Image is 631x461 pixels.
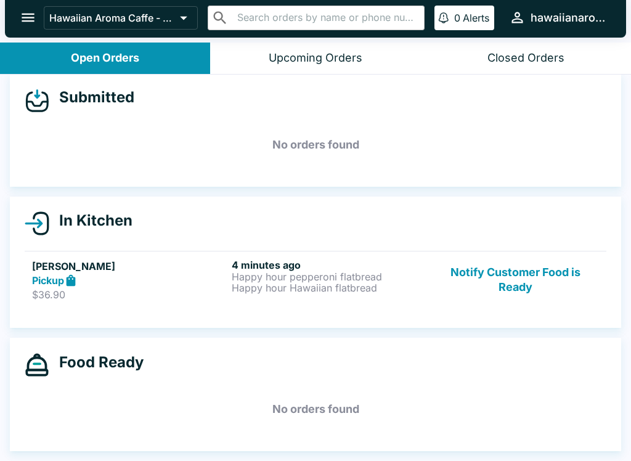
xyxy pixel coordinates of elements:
h6: 4 minutes ago [232,259,426,271]
h4: Submitted [49,88,134,107]
p: Hawaiian Aroma Caffe - Waikiki Beachcomber [49,12,175,24]
h5: No orders found [25,387,606,431]
button: Hawaiian Aroma Caffe - Waikiki Beachcomber [44,6,198,30]
a: [PERSON_NAME]Pickup$36.904 minutes agoHappy hour pepperoni flatbreadHappy hour Hawaiian flatbread... [25,251,606,309]
p: Alerts [463,12,489,24]
div: Open Orders [71,51,139,65]
p: Happy hour Hawaiian flatbread [232,282,426,293]
div: Upcoming Orders [269,51,362,65]
button: open drawer [12,2,44,33]
h5: No orders found [25,123,606,167]
input: Search orders by name or phone number [234,9,419,27]
strong: Pickup [32,274,64,287]
h5: [PERSON_NAME] [32,259,227,274]
button: Notify Customer Food is Ready [432,259,599,301]
p: $36.90 [32,288,227,301]
h4: In Kitchen [49,211,132,230]
p: Happy hour pepperoni flatbread [232,271,426,282]
p: 0 [454,12,460,24]
button: hawaiianaromacaffe [504,4,611,31]
h4: Food Ready [49,353,144,372]
div: Closed Orders [487,51,564,65]
div: hawaiianaromacaffe [531,10,606,25]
